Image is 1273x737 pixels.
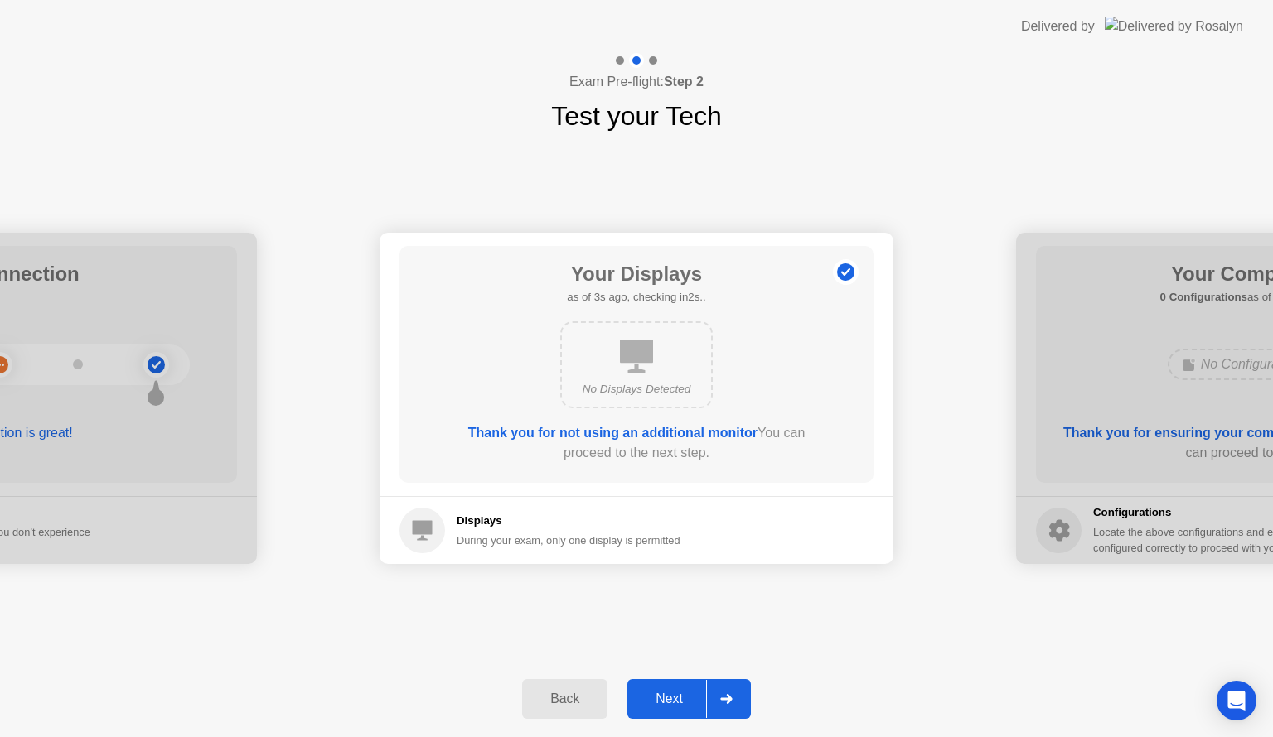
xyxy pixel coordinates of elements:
[1021,17,1095,36] div: Delivered by
[569,72,704,92] h4: Exam Pre-flight:
[632,691,706,706] div: Next
[551,96,722,136] h1: Test your Tech
[1217,681,1256,720] div: Open Intercom Messenger
[627,679,751,719] button: Next
[664,75,704,89] b: Step 2
[567,259,705,289] h1: Your Displays
[447,423,826,463] div: You can proceed to the next step.
[457,532,680,548] div: During your exam, only one display is permitted
[468,426,758,440] b: Thank you for not using an additional monitor
[522,679,607,719] button: Back
[527,691,603,706] div: Back
[567,289,705,306] h5: as of 3s ago, checking in2s..
[457,513,680,529] h5: Displays
[575,381,698,397] div: No Displays Detected
[1105,17,1243,36] img: Delivered by Rosalyn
